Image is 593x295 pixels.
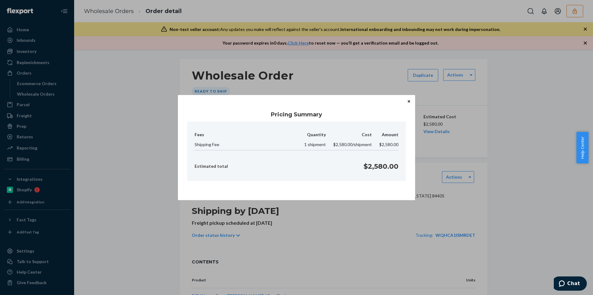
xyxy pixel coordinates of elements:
span: $2,580.00 /shipment [333,141,372,147]
h1: Pricing Summary [187,110,406,118]
p: $2,580.00 [364,161,398,171]
span: Chat [14,4,26,10]
td: Shipping Fee [195,140,297,150]
p: Estimated total [195,163,228,169]
td: 1 shipment [297,140,326,150]
th: Quantity [297,131,326,140]
button: Close [406,98,412,105]
span: $2,580.00 [379,141,398,147]
th: Cost [326,131,372,140]
th: Amount [372,131,398,140]
th: Fees [195,131,297,140]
